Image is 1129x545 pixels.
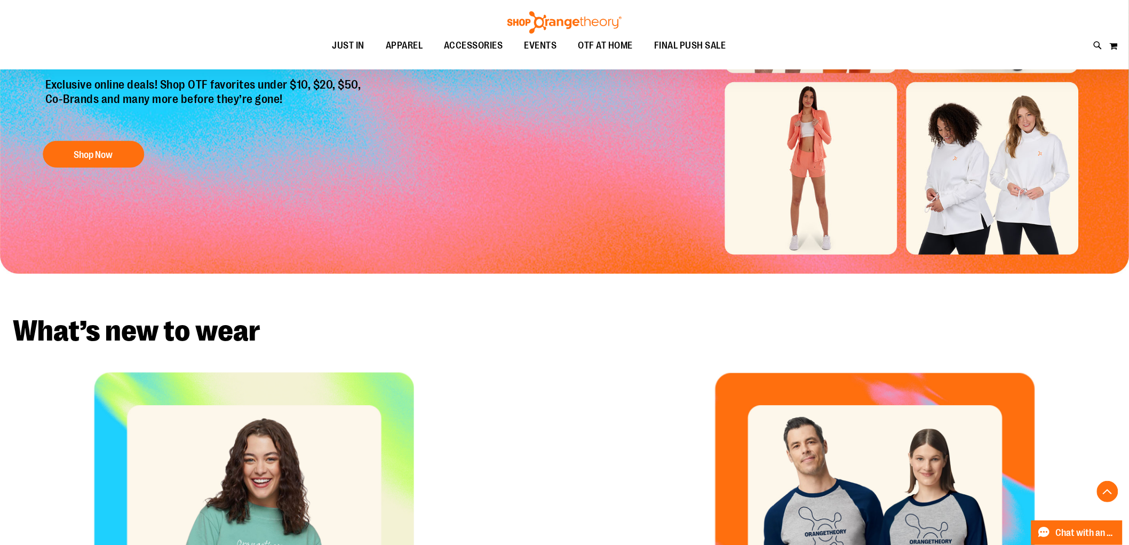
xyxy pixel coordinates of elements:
[332,34,364,58] span: JUST IN
[643,34,737,58] a: FINAL PUSH SALE
[375,34,434,58] a: APPAREL
[13,317,1116,346] h2: What’s new to wear
[568,34,644,58] a: OTF AT HOME
[321,34,375,58] a: JUST IN
[1056,528,1116,538] span: Chat with an Expert
[386,34,423,58] span: APPAREL
[654,34,726,58] span: FINAL PUSH SALE
[524,34,557,58] span: EVENTS
[37,78,372,131] p: Exclusive online deals! Shop OTF favorites under $10, $20, $50, Co-Brands and many more before th...
[1097,481,1118,502] button: Back To Top
[1031,520,1123,545] button: Chat with an Expert
[43,141,144,168] button: Shop Now
[578,34,633,58] span: OTF AT HOME
[433,34,514,58] a: ACCESSORIES
[444,34,503,58] span: ACCESSORIES
[514,34,568,58] a: EVENTS
[506,11,623,34] img: Shop Orangetheory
